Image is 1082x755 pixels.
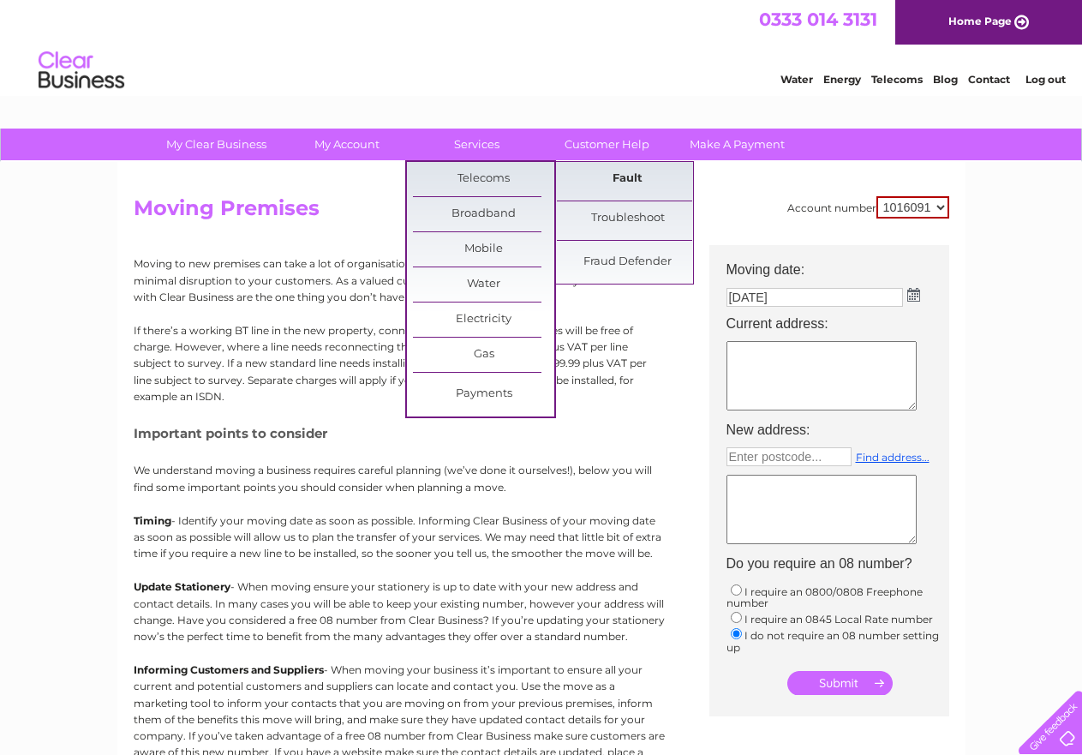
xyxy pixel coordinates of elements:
[667,129,808,160] a: Make A Payment
[907,288,920,302] img: ...
[1025,73,1066,86] a: Log out
[134,580,230,593] b: Update Stationery
[718,245,958,283] th: Moving date:
[933,73,958,86] a: Blog
[968,73,1010,86] a: Contact
[780,73,813,86] a: Water
[856,451,930,464] a: Find address...
[38,45,125,97] img: logo.png
[134,512,665,562] p: - Identify your moving date as soon as possible. Informing Clear Business of your moving date as ...
[134,663,324,676] b: Informing Customers and Suppliers
[146,129,287,160] a: My Clear Business
[557,201,698,236] a: Troubleshoot
[718,551,958,577] th: Do you require an 08 number?
[413,338,554,372] a: Gas
[134,514,171,527] b: Timing
[276,129,417,160] a: My Account
[823,73,861,86] a: Energy
[406,129,547,160] a: Services
[718,311,958,337] th: Current address:
[134,426,665,440] h5: Important points to consider
[413,232,554,267] a: Mobile
[787,196,949,219] div: Account number
[413,162,554,196] a: Telecoms
[536,129,678,160] a: Customer Help
[718,578,958,658] td: I require an 0800/0808 Freephone number I require an 0845 Local Rate number I do not require an 0...
[413,377,554,411] a: Payments
[413,267,554,302] a: Water
[413,303,554,337] a: Electricity
[134,578,665,644] p: - When moving ensure your stationery is up to date with your new address and contact details. In ...
[557,162,698,196] a: Fault
[137,9,947,83] div: Clear Business is a trading name of Verastar Limited (registered in [GEOGRAPHIC_DATA] No. 3667643...
[871,73,923,86] a: Telecoms
[413,197,554,231] a: Broadband
[134,462,665,494] p: We understand moving a business requires careful planning (we’ve done it ourselves!), below you w...
[557,245,698,279] a: Fraud Defender
[759,9,877,30] a: 0333 014 3131
[134,322,665,404] p: If there’s a working BT line in the new property, connecting your telephone services will be free...
[134,196,949,229] h2: Moving Premises
[718,417,958,443] th: New address:
[787,671,893,695] input: Submit
[134,255,665,305] p: Moving to new premises can take a lot of organisation, from moving stock and stationery to ensuri...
